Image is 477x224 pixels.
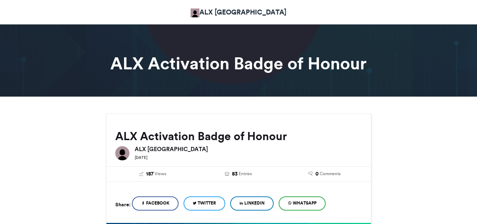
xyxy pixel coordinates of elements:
[315,170,319,178] span: 0
[135,146,362,152] h6: ALX [GEOGRAPHIC_DATA]
[115,200,130,209] h5: Share:
[232,170,238,178] span: 83
[115,170,191,178] a: 187 Views
[244,200,264,206] span: LinkedIn
[239,171,252,177] span: Entries
[191,8,199,17] img: ALX Africa
[201,170,276,178] a: 83 Entries
[279,196,326,211] a: WhatsApp
[155,171,166,177] span: Views
[42,55,435,72] h1: ALX Activation Badge of Honour
[287,170,362,178] a: 0 Comments
[320,171,341,177] span: Comments
[191,7,286,17] a: ALX [GEOGRAPHIC_DATA]
[146,200,169,206] span: Facebook
[230,196,274,211] a: LinkedIn
[132,196,179,211] a: Facebook
[184,196,225,211] a: Twitter
[198,200,216,206] span: Twitter
[135,155,147,160] small: [DATE]
[115,146,129,160] img: ALX Africa
[146,170,153,178] span: 187
[293,200,316,206] span: WhatsApp
[115,130,362,143] h2: ALX Activation Badge of Honour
